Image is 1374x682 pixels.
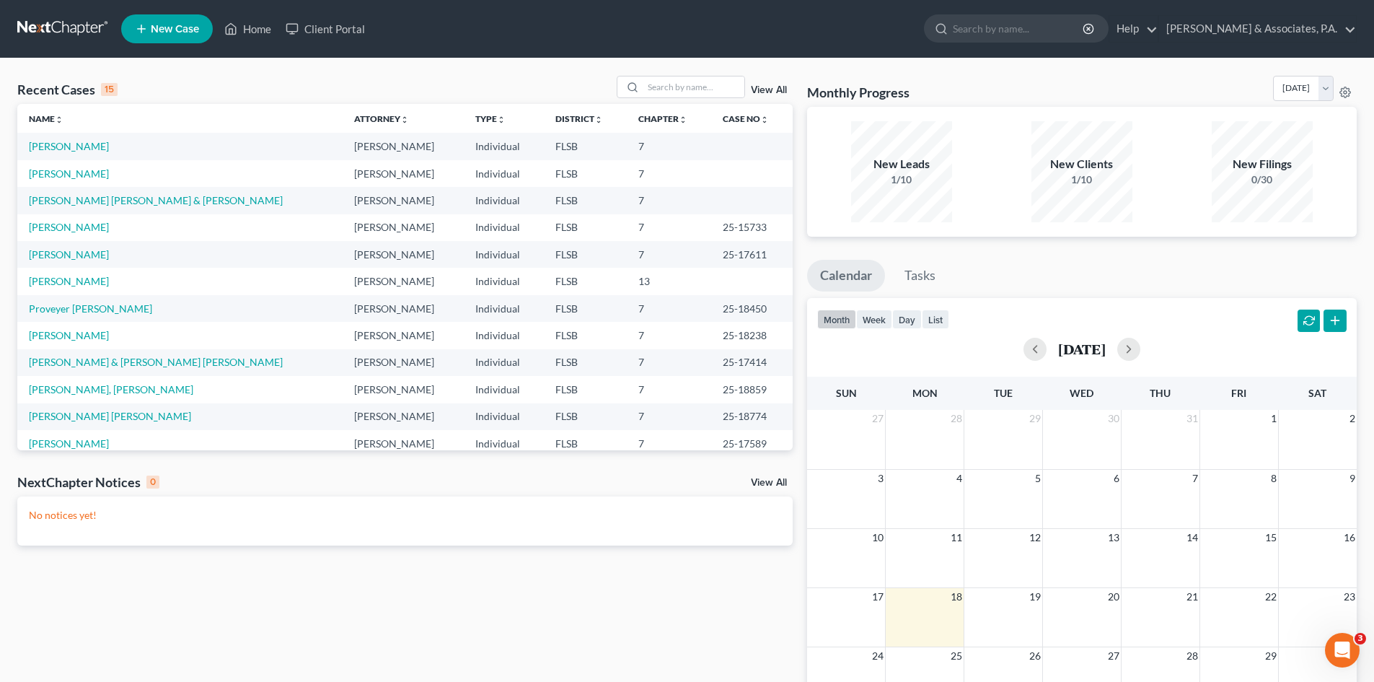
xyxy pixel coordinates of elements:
span: 13 [1106,529,1121,546]
span: 15 [1264,529,1278,546]
span: Thu [1150,387,1171,399]
td: 25-18859 [711,376,793,403]
td: 25-18774 [711,403,793,430]
td: FLSB [544,322,627,349]
span: 28 [949,410,964,427]
span: 17 [871,588,885,606]
span: 11 [949,529,964,546]
span: 8 [1269,470,1278,487]
a: Attorneyunfold_more [354,113,409,124]
a: Chapterunfold_more [638,113,687,124]
span: 3 [876,470,885,487]
td: Individual [464,376,543,403]
a: [PERSON_NAME] [PERSON_NAME] [29,410,191,422]
span: 6 [1112,470,1121,487]
a: Help [1109,16,1158,42]
td: 7 [627,187,711,214]
i: unfold_more [497,115,506,124]
span: 14 [1185,529,1199,546]
a: Nameunfold_more [29,113,63,124]
td: 25-17414 [711,349,793,376]
a: Typeunfold_more [475,113,506,124]
span: 2 [1348,410,1357,427]
div: New Leads [851,156,952,172]
td: [PERSON_NAME] [343,376,464,403]
span: 7 [1191,470,1199,487]
td: Individual [464,349,543,376]
span: 4 [955,470,964,487]
td: FLSB [544,295,627,322]
span: 12 [1028,529,1042,546]
td: 7 [627,133,711,159]
span: 29 [1264,647,1278,665]
span: Sun [836,387,857,399]
td: 25-18450 [711,295,793,322]
span: Mon [912,387,938,399]
button: day [892,310,922,329]
td: FLSB [544,160,627,187]
td: FLSB [544,133,627,159]
a: Districtunfold_more [555,113,603,124]
td: Individual [464,133,543,159]
a: [PERSON_NAME] [29,140,109,152]
td: 7 [627,241,711,268]
span: 16 [1342,529,1357,546]
span: 5 [1034,470,1042,487]
input: Search by name... [953,15,1085,42]
span: 26 [1028,647,1042,665]
td: [PERSON_NAME] [343,268,464,294]
td: Individual [464,187,543,214]
span: 29 [1028,410,1042,427]
td: [PERSON_NAME] [343,295,464,322]
input: Search by name... [643,76,744,97]
div: 15 [101,83,118,96]
td: FLSB [544,214,627,241]
td: 7 [627,376,711,403]
td: Individual [464,295,543,322]
td: [PERSON_NAME] [343,160,464,187]
a: [PERSON_NAME] [29,167,109,180]
td: Individual [464,430,543,457]
td: 13 [627,268,711,294]
span: 25 [949,647,964,665]
td: 7 [627,322,711,349]
a: Case Nounfold_more [723,113,769,124]
i: unfold_more [760,115,769,124]
a: Proveyer [PERSON_NAME] [29,302,152,315]
div: 0/30 [1212,172,1313,187]
span: 27 [871,410,885,427]
a: [PERSON_NAME] [29,248,109,261]
td: [PERSON_NAME] [343,322,464,349]
td: 25-18238 [711,322,793,349]
td: 7 [627,349,711,376]
td: [PERSON_NAME] [343,349,464,376]
a: [PERSON_NAME] [29,437,109,450]
span: Tue [994,387,1013,399]
td: 7 [627,160,711,187]
span: 20 [1106,588,1121,606]
div: New Clients [1031,156,1132,172]
td: 7 [627,403,711,430]
td: [PERSON_NAME] [343,214,464,241]
td: Individual [464,241,543,268]
i: unfold_more [679,115,687,124]
td: Individual [464,160,543,187]
h3: Monthly Progress [807,84,910,101]
a: [PERSON_NAME] & Associates, P.A. [1159,16,1356,42]
a: [PERSON_NAME] [29,221,109,233]
td: FLSB [544,241,627,268]
span: 3 [1355,633,1366,644]
iframe: Intercom live chat [1325,633,1360,668]
td: 7 [627,295,711,322]
td: 7 [627,214,711,241]
i: unfold_more [400,115,409,124]
button: week [856,310,892,329]
span: 19 [1028,588,1042,606]
a: [PERSON_NAME] [29,275,109,287]
a: View All [751,85,787,95]
span: Wed [1070,387,1093,399]
td: 25-17611 [711,241,793,268]
td: [PERSON_NAME] [343,430,464,457]
span: 24 [871,647,885,665]
span: 23 [1342,588,1357,606]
